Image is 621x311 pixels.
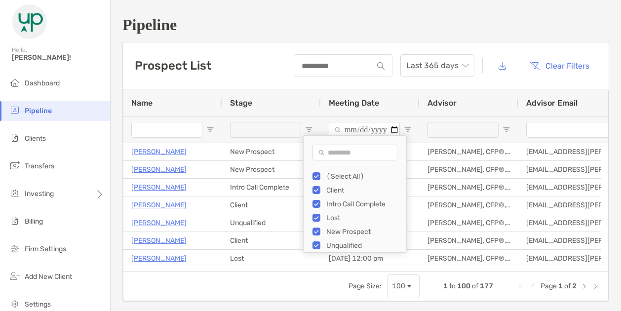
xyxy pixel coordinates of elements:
[222,196,321,214] div: Client
[25,217,43,226] span: Billing
[9,242,21,254] img: firm-settings icon
[420,179,518,196] div: [PERSON_NAME], CFP®, CFA®, CDFA®
[25,79,60,87] span: Dashboard
[592,282,600,290] div: Last Page
[326,228,400,236] div: New Prospect
[304,169,406,252] div: Filter List
[457,282,470,290] span: 100
[25,162,54,170] span: Transfers
[326,172,400,181] div: (Select All)
[581,282,588,290] div: Next Page
[131,181,187,194] a: [PERSON_NAME]
[326,241,400,250] div: Unqualified
[303,135,407,253] div: Column Filter
[131,146,187,158] a: [PERSON_NAME]
[131,163,187,176] a: [PERSON_NAME]
[25,245,66,253] span: Firm Settings
[321,250,420,267] div: [DATE] 12:00 pm
[12,53,104,62] span: [PERSON_NAME]!
[9,132,21,144] img: clients icon
[420,161,518,178] div: [PERSON_NAME], CFP®, CFA®, CDFA®
[122,16,609,34] h1: Pipeline
[9,77,21,88] img: dashboard icon
[404,126,412,134] button: Open Filter Menu
[522,55,597,77] button: Clear Filters
[230,98,252,108] span: Stage
[9,215,21,227] img: billing icon
[420,214,518,232] div: [PERSON_NAME], CFP®, CFA®, CDFA®
[222,250,321,267] div: Lost
[25,190,54,198] span: Investing
[326,200,400,208] div: Intro Call Complete
[222,179,321,196] div: Intro Call Complete
[427,98,457,108] span: Advisor
[326,214,400,222] div: Lost
[9,270,21,282] img: add_new_client icon
[517,282,525,290] div: First Page
[25,272,72,281] span: Add New Client
[377,62,385,70] img: input icon
[480,282,493,290] span: 177
[326,186,400,194] div: Client
[222,232,321,249] div: Client
[388,274,420,298] div: Page Size
[420,143,518,160] div: [PERSON_NAME], CFP®, CFA®, CDFA®
[131,217,187,229] a: [PERSON_NAME]
[420,250,518,267] div: [PERSON_NAME], CFP®, CFA®, CDFA®
[420,196,518,214] div: [PERSON_NAME], CFP®, CFA®, CDFA®
[503,126,510,134] button: Open Filter Menu
[449,282,456,290] span: to
[443,282,448,290] span: 1
[329,122,400,138] input: Meeting Date Filter Input
[305,126,313,134] button: Open Filter Menu
[206,126,214,134] button: Open Filter Menu
[472,282,478,290] span: of
[25,300,51,309] span: Settings
[222,214,321,232] div: Unqualified
[131,252,187,265] a: [PERSON_NAME]
[329,98,379,108] span: Meeting Date
[9,187,21,199] img: investing icon
[526,98,578,108] span: Advisor Email
[312,145,397,160] input: Search filter values
[131,234,187,247] a: [PERSON_NAME]
[9,159,21,171] img: transfers icon
[558,282,563,290] span: 1
[131,199,187,211] a: [PERSON_NAME]
[349,282,382,290] div: Page Size:
[392,282,405,290] div: 100
[564,282,571,290] span: of
[529,282,537,290] div: Previous Page
[135,59,211,73] h3: Prospect List
[572,282,577,290] span: 2
[25,134,46,143] span: Clients
[131,98,153,108] span: Name
[222,161,321,178] div: New Prospect
[420,232,518,249] div: [PERSON_NAME], CFP®, CFA®, CDFA®
[222,143,321,160] div: New Prospect
[541,282,557,290] span: Page
[131,122,202,138] input: Name Filter Input
[12,4,47,39] img: Zoe Logo
[25,107,52,115] span: Pipeline
[9,298,21,310] img: settings icon
[9,104,21,116] img: pipeline icon
[406,55,468,77] span: Last 365 days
